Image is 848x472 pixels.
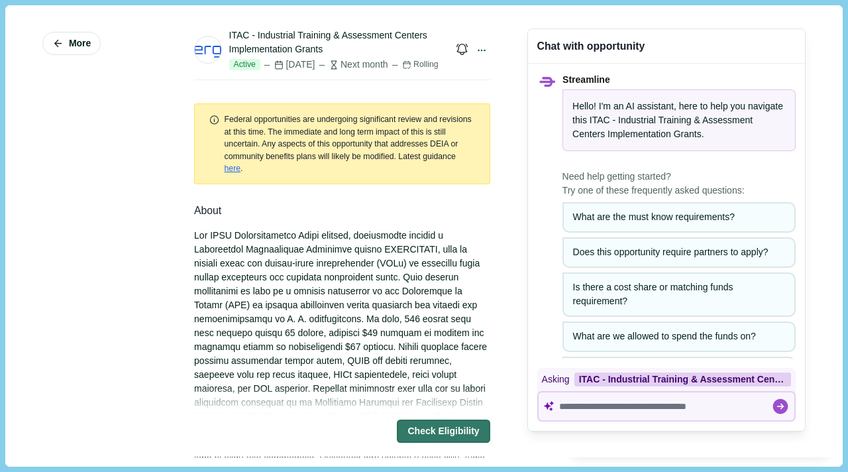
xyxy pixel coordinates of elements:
[562,237,796,268] button: Does this opportunity require partners to apply?
[572,115,753,139] span: ITAC - Industrial Training & Assessment Centers Implementation Grants
[195,36,221,63] img: 6514609831f4dd5963c27fb4_EWX%20Combination%20Mark_Primary.svg
[573,245,785,259] div: Does this opportunity require partners to apply?
[562,322,796,352] button: What are we allowed to spend the funds on?
[562,357,796,387] button: What types of projects are they looking to fund?
[229,59,260,71] span: Active
[562,74,610,85] span: Streamline
[537,38,645,54] div: Chat with opportunity
[317,58,388,72] div: Next month
[402,59,439,71] div: Rolling
[562,202,796,233] button: What are the must know requirements?
[42,32,101,55] button: More
[537,368,796,391] div: Asking
[562,170,796,198] span: Need help getting started? Try one of these frequently asked questions:
[573,329,785,343] div: What are we allowed to spend the funds on?
[229,29,446,56] div: ITAC - Industrial Training & Assessment Centers Implementation Grants
[69,38,91,49] span: More
[194,203,490,219] div: About
[573,280,785,308] div: Is there a cost share or matching funds requirement?
[574,373,791,386] div: ITAC - Industrial Training & Assessment Centers Implementation Grants
[225,115,472,160] span: Federal opportunities are undergoing significant review and revisions at this time. The immediate...
[562,272,796,317] button: Is there a cost share or matching funds requirement?
[573,210,785,224] div: What are the must know requirements?
[572,101,783,139] span: Hello! I'm an AI assistant, here to help you navigate this .
[397,420,490,443] button: Check Eligibility
[225,113,476,174] div: .
[262,58,315,72] div: [DATE]
[225,164,241,173] a: here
